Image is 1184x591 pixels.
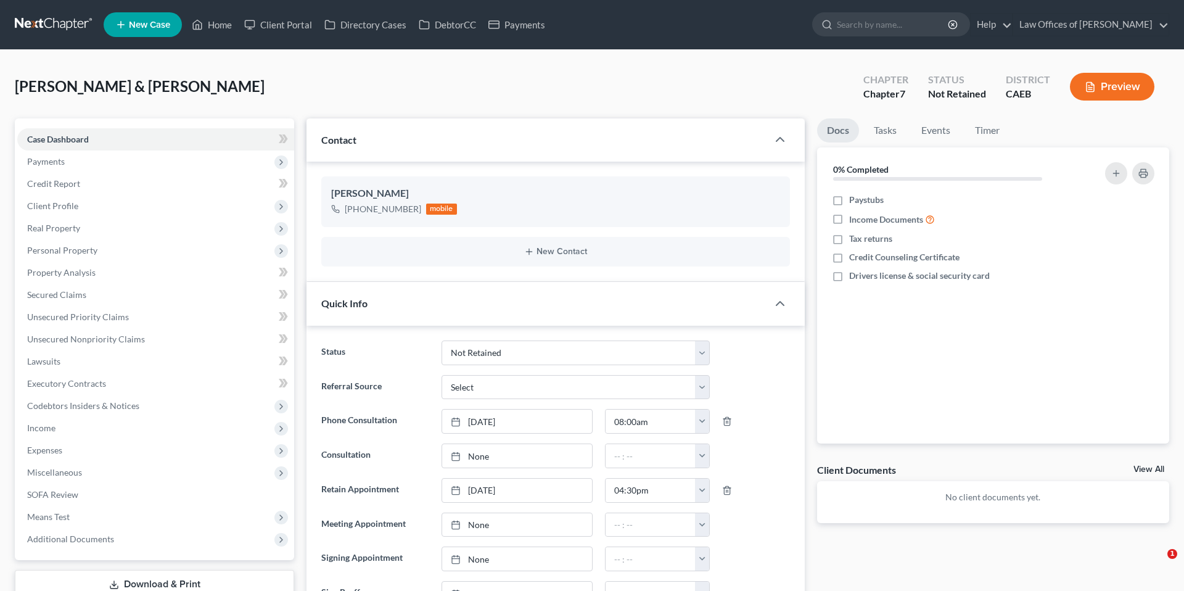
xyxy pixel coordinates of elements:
a: Credit Report [17,173,294,195]
a: Property Analysis [17,262,294,284]
div: CAEB [1006,87,1050,101]
div: Status [928,73,986,87]
input: -- : -- [606,410,695,433]
a: Home [186,14,238,36]
span: Tax returns [849,233,892,245]
span: Real Property [27,223,80,233]
span: Unsecured Priority Claims [27,312,129,322]
a: Payments [482,14,551,36]
span: Client Profile [27,200,78,211]
div: Chapter [863,87,908,101]
label: Signing Appointment [315,547,435,571]
span: Credit Report [27,178,80,189]
span: Property Analysis [27,267,96,278]
label: Phone Consultation [315,409,435,434]
span: 1 [1167,549,1177,559]
label: Status [315,341,435,365]
span: Expenses [27,445,62,455]
span: [PERSON_NAME] & [PERSON_NAME] [15,77,265,95]
label: Referral Source [315,375,435,400]
button: New Contact [331,247,780,257]
a: [DATE] [442,479,592,502]
p: No client documents yet. [827,491,1159,503]
button: Preview [1070,73,1154,101]
div: [PERSON_NAME] [331,186,780,201]
a: Case Dashboard [17,128,294,151]
span: Credit Counseling Certificate [849,251,960,263]
a: [DATE] [442,410,592,433]
a: Client Portal [238,14,318,36]
a: View All [1133,465,1164,474]
label: Retain Appointment [315,478,435,503]
a: Docs [817,118,859,143]
span: Secured Claims [27,289,86,300]
div: District [1006,73,1050,87]
input: Search by name... [837,13,950,36]
span: Executory Contracts [27,378,106,389]
a: Directory Cases [318,14,413,36]
a: None [442,547,592,571]
div: mobile [426,204,457,215]
a: Executory Contracts [17,373,294,395]
span: Income [27,423,55,433]
a: None [442,444,592,468]
span: Means Test [27,511,70,522]
a: Law Offices of [PERSON_NAME] [1013,14,1169,36]
input: -- : -- [606,479,695,502]
div: Chapter [863,73,908,87]
label: Consultation [315,444,435,468]
span: Income Documents [849,213,923,226]
strong: 0% Completed [833,164,889,175]
iframe: Intercom live chat [1142,549,1172,579]
a: Events [911,118,960,143]
span: Contact [321,134,356,146]
div: Not Retained [928,87,986,101]
label: Meeting Appointment [315,513,435,537]
span: Personal Property [27,245,97,255]
span: Payments [27,156,65,167]
span: Quick Info [321,297,368,309]
span: Lawsuits [27,356,60,366]
a: DebtorCC [413,14,482,36]
a: Unsecured Priority Claims [17,306,294,328]
span: Additional Documents [27,534,114,544]
span: 7 [900,88,905,99]
a: Timer [965,118,1009,143]
input: -- : -- [606,547,695,571]
span: SOFA Review [27,489,78,500]
a: None [442,513,592,537]
div: [PHONE_NUMBER] [345,203,421,215]
a: Unsecured Nonpriority Claims [17,328,294,350]
input: -- : -- [606,513,695,537]
span: Unsecured Nonpriority Claims [27,334,145,344]
input: -- : -- [606,444,695,468]
span: Drivers license & social security card [849,270,990,282]
a: SOFA Review [17,484,294,506]
a: Tasks [864,118,906,143]
div: Client Documents [817,463,896,476]
span: Paystubs [849,194,884,206]
span: New Case [129,20,170,30]
a: Lawsuits [17,350,294,373]
a: Secured Claims [17,284,294,306]
span: Codebtors Insiders & Notices [27,400,139,411]
span: Case Dashboard [27,134,89,144]
a: Help [971,14,1012,36]
span: Miscellaneous [27,467,82,477]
